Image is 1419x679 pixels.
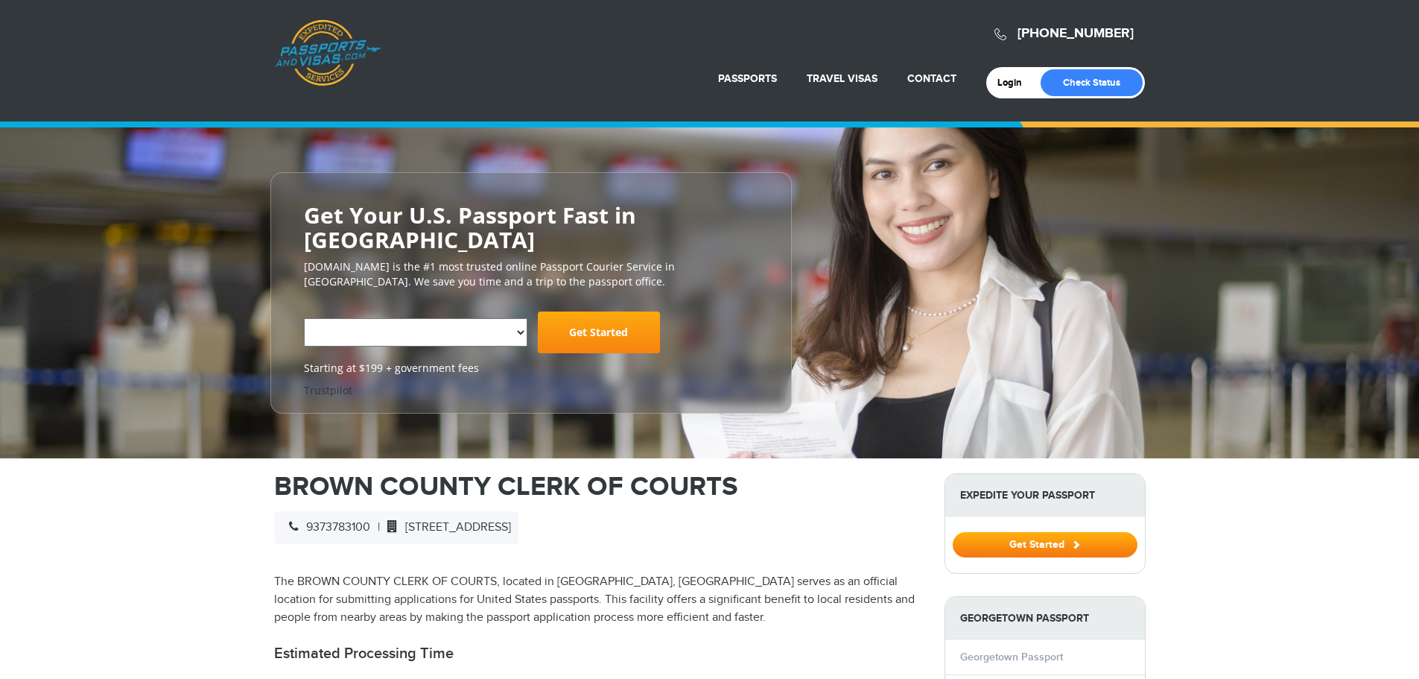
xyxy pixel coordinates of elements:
span: Starting at $199 + government fees [304,361,758,376]
p: [DOMAIN_NAME] is the #1 most trusted online Passport Courier Service in [GEOGRAPHIC_DATA]. We sav... [304,259,758,289]
a: Get Started [538,312,660,353]
p: The BROWN COUNTY CLERK OF COURTS, located in [GEOGRAPHIC_DATA], [GEOGRAPHIC_DATA] serves as an of... [274,573,922,627]
a: Passports [718,72,777,85]
a: Check Status [1041,69,1143,96]
h2: Get Your U.S. Passport Fast in [GEOGRAPHIC_DATA] [304,203,758,252]
a: Travel Visas [807,72,877,85]
span: 9373783100 [282,520,370,534]
strong: Georgetown Passport [945,597,1145,639]
div: | [274,511,518,544]
a: Georgetown Passport [960,651,1063,663]
a: [PHONE_NUMBER] [1018,25,1134,42]
a: Contact [907,72,956,85]
a: Get Started [953,538,1137,550]
h1: BROWN COUNTY CLERK OF COURTS [274,473,922,500]
h2: Estimated Processing Time [274,645,922,663]
strong: Expedite Your Passport [945,474,1145,517]
span: [STREET_ADDRESS] [380,520,511,534]
a: Login [997,77,1032,89]
button: Get Started [953,532,1137,558]
a: Trustpilot [304,383,352,397]
a: Passports & [DOMAIN_NAME] [275,19,381,86]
